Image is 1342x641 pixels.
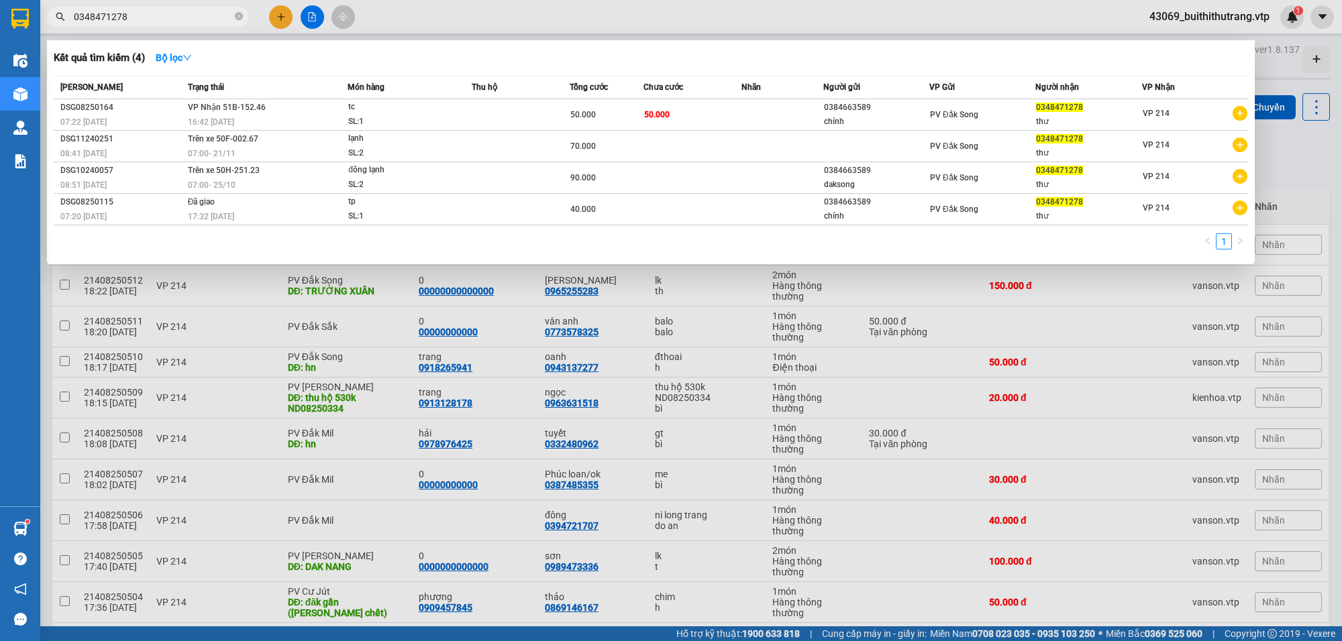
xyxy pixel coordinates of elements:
[60,164,184,178] div: DSG10240057
[1236,237,1244,245] span: right
[1036,178,1141,192] div: thư
[930,110,978,119] span: PV Đắk Song
[60,117,107,127] span: 07:22 [DATE]
[1036,146,1141,160] div: thư
[570,205,596,214] span: 40.000
[930,173,978,182] span: PV Đắk Song
[1233,169,1247,184] span: plus-circle
[60,132,184,146] div: DSG11240251
[188,82,224,92] span: Trạng thái
[13,54,28,68] img: warehouse-icon
[1035,82,1079,92] span: Người nhận
[824,209,929,223] div: chính
[60,195,184,209] div: DSG08250115
[60,149,107,158] span: 08:41 [DATE]
[824,101,929,115] div: 0384663589
[156,52,192,63] strong: Bộ lọc
[1232,233,1248,249] button: right
[188,197,215,207] span: Đã giao
[1143,203,1170,213] span: VP 214
[188,134,258,143] span: Trên xe 50F-002.67
[60,101,184,115] div: DSG08250164
[56,12,65,21] span: search
[929,82,955,92] span: VP Gửi
[348,209,449,224] div: SL: 1
[348,131,449,146] div: lạnh
[348,194,449,209] div: tp
[348,82,384,92] span: Món hàng
[1143,109,1170,118] span: VP 214
[1036,197,1083,207] span: 0348471278
[823,82,860,92] span: Người gửi
[188,149,236,158] span: 07:00 - 21/11
[824,115,929,129] div: chính
[570,110,596,119] span: 50.000
[1143,172,1170,181] span: VP 214
[1142,82,1175,92] span: VP Nhận
[13,87,28,101] img: warehouse-icon
[930,205,978,214] span: PV Đắk Song
[348,100,449,115] div: tc
[472,82,497,92] span: Thu hộ
[188,166,260,175] span: Trên xe 50H-251.23
[348,178,449,192] div: SL: 2
[644,110,670,119] span: 50.000
[1200,233,1216,249] button: left
[60,212,107,221] span: 07:20 [DATE]
[14,583,27,595] span: notification
[1233,200,1247,215] span: plus-circle
[13,154,28,168] img: solution-icon
[54,51,145,65] h3: Kết quả tìm kiếm ( 4 )
[25,520,30,524] sup: 1
[1143,140,1170,150] span: VP 214
[188,180,236,190] span: 07:00 - 25/10
[348,115,449,129] div: SL: 1
[60,82,123,92] span: [PERSON_NAME]
[741,82,761,92] span: Nhãn
[1036,209,1141,223] div: thư
[348,163,449,178] div: đông lạnh
[1233,137,1247,152] span: plus-circle
[824,178,929,192] div: daksong
[1204,237,1212,245] span: left
[1036,103,1083,112] span: 0348471278
[1036,115,1141,129] div: thư
[183,53,192,62] span: down
[1036,134,1083,143] span: 0348471278
[824,195,929,209] div: 0384663589
[235,12,243,20] span: close-circle
[13,121,28,135] img: warehouse-icon
[235,11,243,23] span: close-circle
[14,552,27,565] span: question-circle
[1232,233,1248,249] li: Next Page
[1200,233,1216,249] li: Previous Page
[570,141,596,151] span: 70.000
[188,103,266,112] span: VP Nhận 51B-152.46
[824,164,929,178] div: 0384663589
[145,47,203,68] button: Bộ lọcdown
[570,173,596,182] span: 90.000
[643,82,683,92] span: Chưa cước
[60,180,107,190] span: 08:51 [DATE]
[188,212,234,221] span: 17:32 [DATE]
[348,146,449,161] div: SL: 2
[1217,234,1231,249] a: 1
[930,141,978,151] span: PV Đắk Song
[74,9,232,24] input: Tìm tên, số ĐT hoặc mã đơn
[13,522,28,536] img: warehouse-icon
[11,9,29,29] img: logo-vxr
[1036,166,1083,175] span: 0348471278
[1233,106,1247,121] span: plus-circle
[1216,233,1232,249] li: 1
[14,613,27,626] span: message
[188,117,234,127] span: 16:42 [DATE]
[570,82,608,92] span: Tổng cước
